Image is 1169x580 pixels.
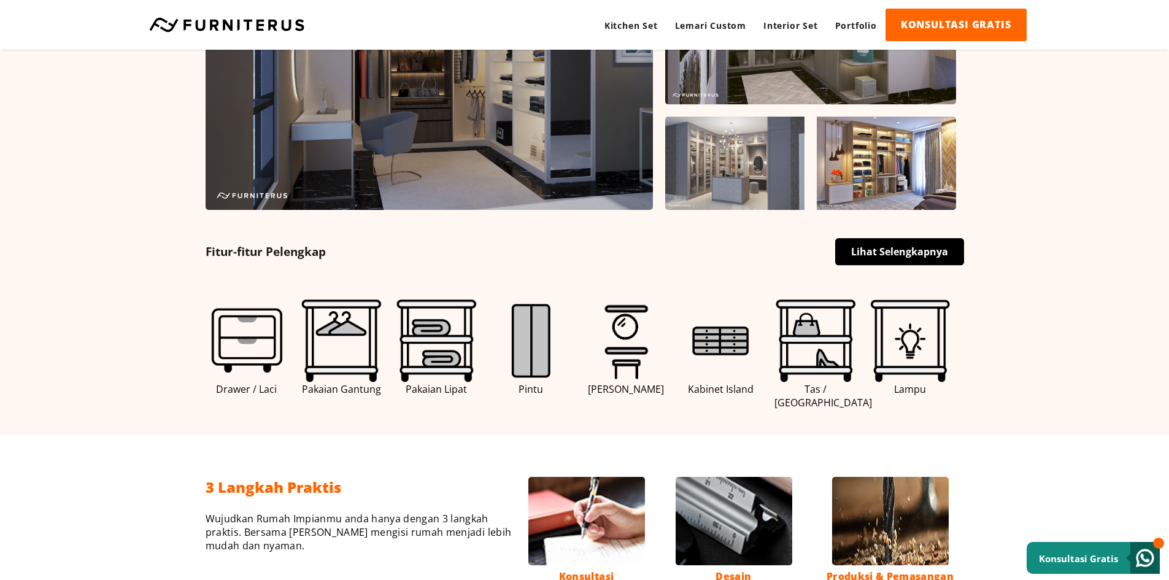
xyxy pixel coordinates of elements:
[835,238,964,265] a: Lihat Selengkapnya
[811,117,956,209] img: 07.jpg
[300,382,383,396] span: Pakaian Gantung
[1027,542,1160,574] a: Konsultasi Gratis
[679,382,762,396] span: Kabinet Island
[774,300,857,382] img: Tas%20Sepatu-01.png
[869,382,952,396] span: Lampu
[206,512,513,552] p: Wujudkan Rumah Impianmu anda hanya dengan 3 langkah praktis. Bersama [PERSON_NAME] mengisi rumah ...
[490,382,573,396] span: Pintu
[395,382,478,396] span: Pakaian Lipat
[206,477,513,497] h2: 3 Langkah Praktis
[666,9,755,42] a: Lemari Custom
[679,300,762,382] img: Island-01.png
[206,244,964,266] h5: Fitur-fitur Pelengkap
[490,300,573,382] img: Jenis%20Pintu-01.png
[206,300,288,382] img: Drawer-01.png
[596,9,666,42] a: Kitchen Set
[871,300,950,382] img: Lightning.png
[774,382,857,409] span: Tas / [GEOGRAPHIC_DATA]
[827,9,885,42] a: Portfolio
[206,382,288,396] span: Drawer / Laci
[665,117,811,209] img: 06.jpg
[395,300,478,382] img: Baju%20Lipat-01.png
[755,9,827,42] a: Interior Set
[300,300,383,382] img: Baju%20Gantung-01.png
[585,382,668,396] span: [PERSON_NAME]
[585,300,668,382] img: Meja%20Rias-01.png
[1039,552,1118,565] small: Konsultasi Gratis
[885,9,1027,41] a: KONSULTASI GRATIS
